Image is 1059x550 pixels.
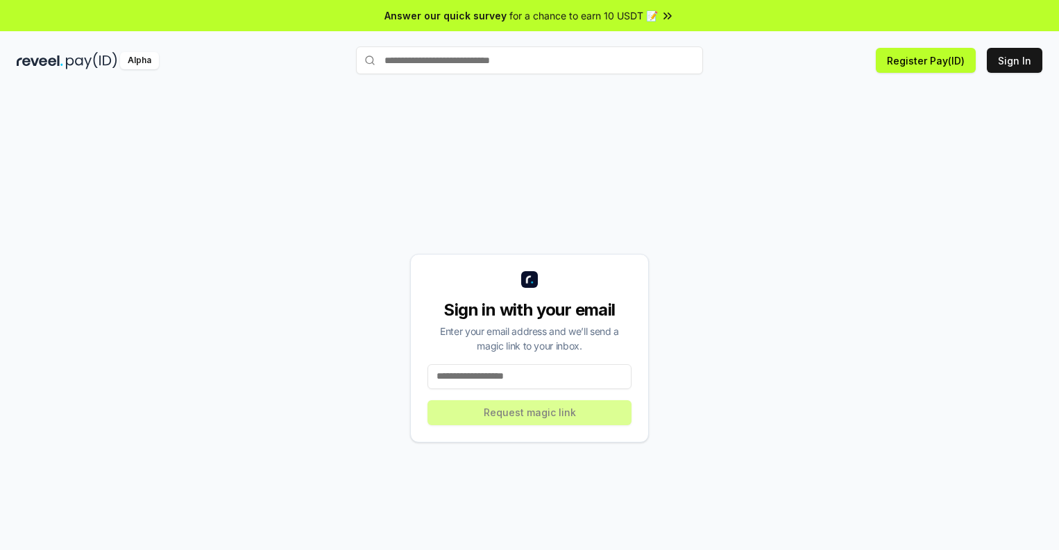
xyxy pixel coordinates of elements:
span: for a chance to earn 10 USDT 📝 [509,8,658,23]
button: Register Pay(ID) [876,48,976,73]
div: Enter your email address and we’ll send a magic link to your inbox. [427,324,632,353]
img: reveel_dark [17,52,63,69]
div: Sign in with your email [427,299,632,321]
span: Answer our quick survey [384,8,507,23]
button: Sign In [987,48,1042,73]
img: pay_id [66,52,117,69]
img: logo_small [521,271,538,288]
div: Alpha [120,52,159,69]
